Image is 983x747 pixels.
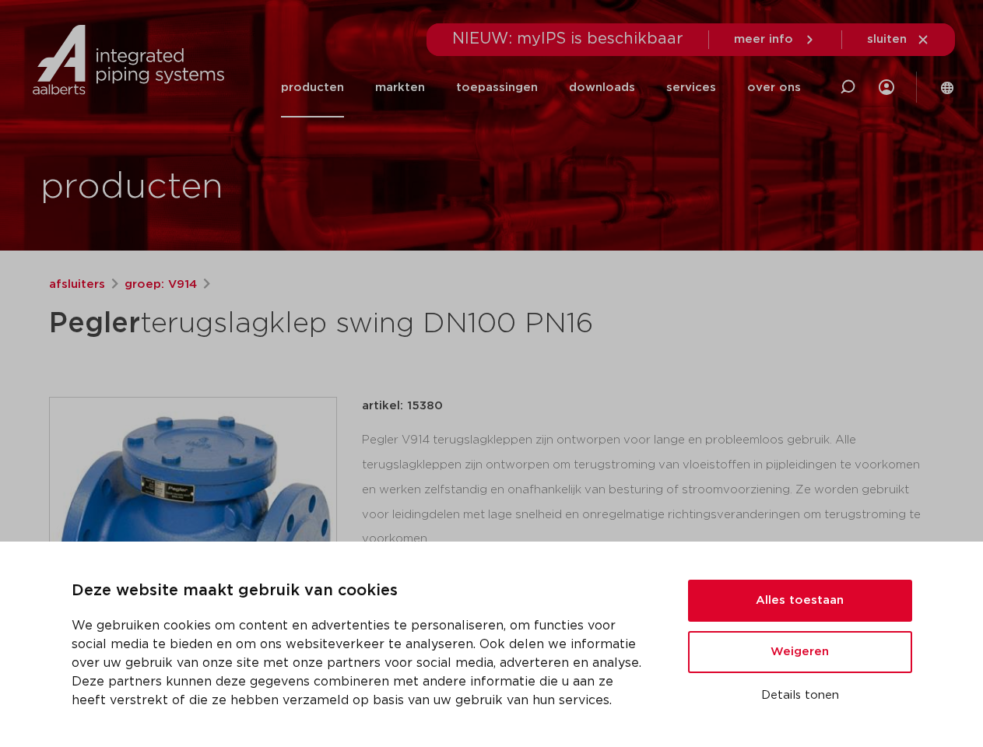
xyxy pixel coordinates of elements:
p: Deze website maakt gebruik van cookies [72,579,651,604]
button: Alles toestaan [688,580,912,622]
button: Weigeren [688,631,912,673]
strong: Pegler [49,310,140,338]
h1: producten [40,163,223,212]
span: sluiten [867,33,907,45]
p: We gebruiken cookies om content en advertenties te personaliseren, om functies voor social media ... [72,616,651,710]
a: toepassingen [456,58,538,117]
a: producten [281,58,344,117]
nav: Menu [281,58,801,117]
h1: terugslagklep swing DN100 PN16 [49,300,634,347]
a: meer info [734,33,816,47]
a: sluiten [867,33,930,47]
a: services [666,58,716,117]
a: afsluiters [49,275,105,294]
span: meer info [734,33,793,45]
a: downloads [569,58,635,117]
img: Product Image for Pegler terugslagklep swing DN100 PN16 [50,398,336,684]
button: Details tonen [688,682,912,709]
div: Pegler V914 terugslagkleppen zijn ontworpen voor lange en probleemloos gebruik. Alle terugslagkle... [362,428,935,584]
a: markten [375,58,425,117]
span: NIEUW: myIPS is beschikbaar [452,31,683,47]
a: groep: V914 [125,275,197,294]
a: over ons [747,58,801,117]
p: artikel: 15380 [362,397,443,416]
